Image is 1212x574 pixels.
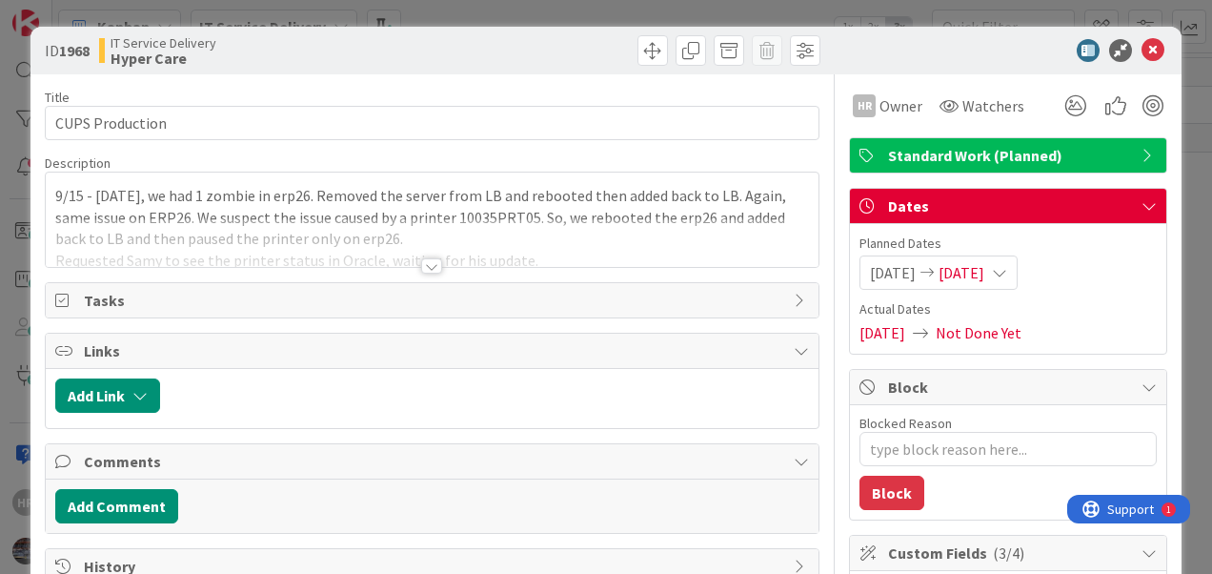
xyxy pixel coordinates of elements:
span: Block [888,376,1132,399]
span: Description [45,154,111,172]
span: [DATE] [859,321,905,344]
span: Custom Fields [888,542,1132,564]
span: [DATE] [939,261,984,284]
span: IT Service Delivery [111,35,216,51]
input: type card name here... [45,106,819,140]
span: Links [84,339,784,362]
b: 1968 [59,41,90,60]
button: Add Comment [55,489,178,523]
button: Add Link [55,379,160,413]
span: Standard Work (Planned) [888,144,1132,167]
div: HR [853,94,876,117]
span: ID [45,39,90,62]
span: Watchers [962,94,1024,117]
span: Support [40,3,87,26]
button: Block [859,476,924,510]
div: 1 [99,8,104,23]
label: Title [45,89,70,106]
span: Dates [888,195,1132,217]
span: Not Done Yet [936,321,1021,344]
p: 9/15 - [DATE], we had 1 zombie in erp26. Removed the server from LB and rebooted then added back ... [55,185,809,250]
span: Tasks [84,289,784,312]
span: ( 3/4 ) [993,543,1024,563]
span: [DATE] [870,261,916,284]
span: Actual Dates [859,299,1157,319]
label: Blocked Reason [859,415,952,432]
b: Hyper Care [111,51,216,66]
span: Owner [879,94,922,117]
span: Planned Dates [859,234,1157,254]
span: Comments [84,450,784,473]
